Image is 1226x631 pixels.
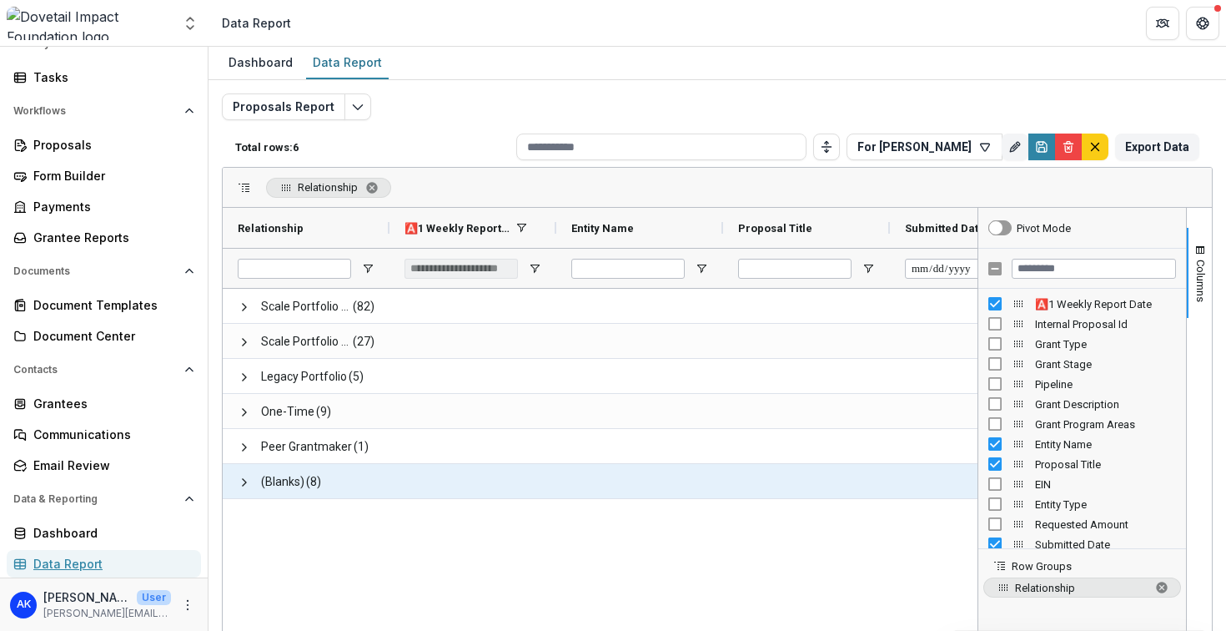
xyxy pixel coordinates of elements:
[7,7,172,40] img: Dovetail Impact Foundation logo
[222,93,345,120] button: Proposals Report
[404,259,518,279] input: Date Filter Input
[1035,378,1176,391] span: Pipeline
[978,534,1186,554] div: Submitted Date Column
[738,222,812,235] span: Proposal Title
[361,262,374,275] button: Open Filter Menu
[1012,259,1176,279] input: Filter Columns Input
[33,229,188,246] div: Grantee Reports
[13,265,178,277] span: Documents
[33,524,188,542] div: Dashboard
[222,14,291,32] div: Data Report
[298,181,358,194] span: Relationship
[1035,498,1176,511] span: Entity Type
[33,198,188,215] div: Payments
[1115,134,1199,160] button: Export Data
[353,325,374,359] span: (27)
[33,395,188,412] div: Grantees
[1035,338,1176,351] span: Grant Type
[261,395,314,429] span: One-Time
[1035,418,1176,431] span: Grant Program Areas
[1194,260,1207,302] span: Columns
[33,136,188,154] div: Proposals
[695,262,708,275] button: Open Filter Menu
[238,259,351,279] input: Relationship Filter Input
[1035,318,1176,331] span: Internal Proposal Id
[222,50,299,74] div: Dashboard
[905,259,1018,279] input: Submitted Date Filter Input
[261,290,351,324] span: Scale Portfolio (Int'l)
[261,360,347,394] span: Legacy Portfolio
[1028,134,1055,160] button: Save
[235,141,510,154] p: Total rows: 6
[978,374,1186,394] div: Pipeline Column
[571,222,634,235] span: Entity Name
[7,519,201,547] a: Dashboard
[7,98,201,124] button: Open Workflows
[33,327,188,345] div: Document Center
[7,193,201,220] a: Payments
[571,259,685,279] input: Entity Name Filter Input
[178,7,202,40] button: Open entity switcher
[1146,7,1179,40] button: Partners
[178,595,198,615] button: More
[1035,518,1176,531] span: Requested Amount
[43,588,130,606] p: [PERSON_NAME]
[978,314,1186,334] div: Internal Proposal Id Column
[1015,582,1148,594] span: Relationship
[261,325,351,359] span: Scale Portfolio (Dom)
[344,93,371,120] button: Edit selected report
[33,555,188,573] div: Data Report
[33,68,188,86] div: Tasks
[261,465,304,499] span: (Blanks)
[528,262,541,275] button: Open Filter Menu
[978,394,1186,414] div: Grant Description Column
[7,486,201,512] button: Open Data & Reporting
[7,291,201,319] a: Document Templates
[862,262,875,275] button: Open Filter Menu
[1035,478,1176,491] span: EIN
[1035,438,1176,451] span: Entity Name
[978,454,1186,474] div: Proposal Title Column
[738,259,852,279] input: Proposal Title Filter Input
[306,47,389,79] a: Data Report
[13,364,178,376] span: Contacts
[33,296,188,314] div: Document Templates
[7,162,201,189] a: Form Builder
[1012,560,1072,573] span: Row Groups
[1055,134,1082,160] button: Delete
[813,134,840,160] button: Toggle auto height
[266,178,391,198] span: Relationship. Press ENTER to sort. Press DELETE to remove
[261,430,352,464] span: Peer Grantmaker
[137,590,171,605] p: User
[33,167,188,184] div: Form Builder
[404,222,510,235] span: 🅰️1 Weekly Report Date
[905,222,985,235] span: Submitted Date
[33,426,188,443] div: Communications
[978,294,1186,314] div: 🅰️1 Weekly Report Date Column
[7,356,201,383] button: Open Contacts
[847,134,1002,160] button: For [PERSON_NAME]
[1035,398,1176,411] span: Grant Description
[316,395,331,429] span: (9)
[1017,222,1071,235] div: Pivot Mode
[7,452,201,479] a: Email Review
[7,131,201,159] a: Proposals
[7,63,201,91] a: Tasks
[349,360,364,394] span: (5)
[33,457,188,474] div: Email Review
[238,222,304,235] span: Relationship
[1035,538,1176,551] span: Submitted Date
[1082,134,1108,160] button: default
[1002,134,1028,160] button: Rename
[978,474,1186,494] div: EIN Column
[7,224,201,251] a: Grantee Reports
[215,11,298,35] nav: breadcrumb
[978,414,1186,434] div: Grant Program Areas Column
[13,493,178,505] span: Data & Reporting
[1035,458,1176,471] span: Proposal Title
[7,322,201,350] a: Document Center
[978,514,1186,534] div: Requested Amount Column
[983,578,1181,598] span: Relationship. Press ENTER to sort. Press DELETE to remove
[306,465,321,499] span: (8)
[353,290,374,324] span: (82)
